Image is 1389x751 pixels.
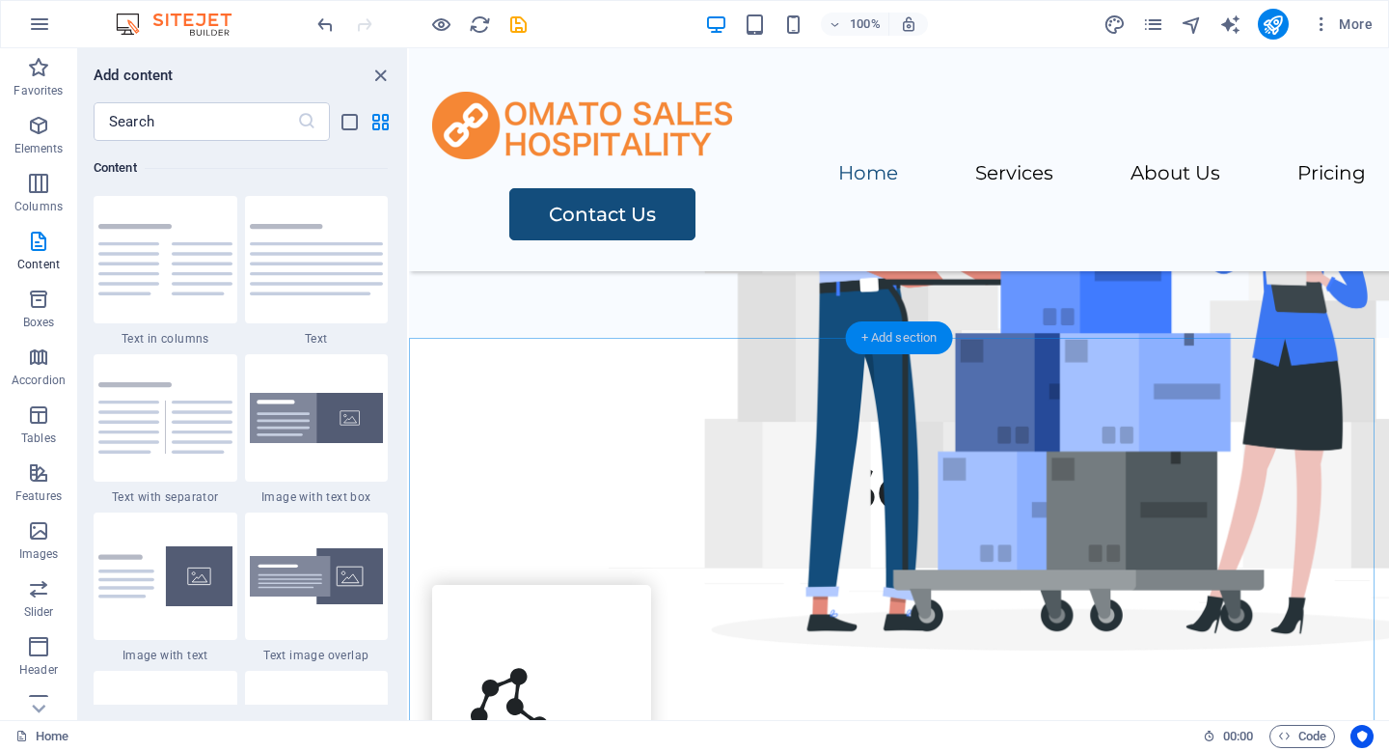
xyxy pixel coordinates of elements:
[111,13,256,36] img: Editor Logo
[1258,9,1289,40] button: publish
[12,373,66,388] p: Accordion
[1278,725,1326,748] span: Code
[14,83,63,98] p: Favorites
[468,13,491,36] button: reload
[19,546,59,562] p: Images
[98,546,232,606] img: text-with-image-v4.svg
[15,725,68,748] a: Click to cancel selection. Double-click to open Pages
[98,382,232,454] img: text-with-separator.svg
[1142,14,1164,36] i: Pages (Ctrl+Alt+S)
[19,662,58,678] p: Header
[1237,729,1239,743] span: :
[1142,13,1165,36] button: pages
[469,14,491,36] i: Reload page
[821,13,889,36] button: 100%
[14,199,63,214] p: Columns
[21,431,56,446] p: Tables
[98,224,232,295] img: text-in-columns.svg
[338,110,361,133] button: list-view
[250,393,384,444] img: image-with-text-box.svg
[23,315,55,330] p: Boxes
[429,13,452,36] button: Click here to leave preview mode and continue editing
[94,513,237,663] div: Image with text
[94,648,237,663] span: Image with text
[1103,13,1127,36] button: design
[245,196,389,347] div: Text
[245,354,389,505] div: Image with text box
[245,648,389,663] span: Text image overlap
[368,64,392,87] button: close panel
[94,354,237,505] div: Text with separator
[846,321,953,354] div: + Add section
[94,489,237,505] span: Text with separator
[94,102,297,141] input: Search
[17,257,60,272] p: Content
[250,548,384,605] img: text-image-overlap.svg
[1219,14,1241,36] i: AI Writer
[314,14,337,36] i: Undo: Add element (Ctrl+Z)
[15,488,62,504] p: Features
[250,224,384,295] img: text.svg
[94,331,237,347] span: Text in columns
[94,64,174,87] h6: Add content
[506,13,530,36] button: save
[313,13,337,36] button: undo
[1181,13,1204,36] button: navigator
[1203,725,1254,748] h6: Session time
[1304,9,1380,40] button: More
[245,331,389,347] span: Text
[94,196,237,347] div: Text in columns
[1219,13,1242,36] button: text_generator
[900,15,917,33] i: On resize automatically adjust zoom level to fit chosen device.
[245,489,389,505] span: Image with text box
[1269,725,1335,748] button: Code
[507,14,530,36] i: Save (Ctrl+S)
[245,513,389,663] div: Text image overlap
[1350,725,1374,748] button: Usercentrics
[24,604,54,620] p: Slider
[94,156,388,180] h6: Content
[368,110,392,133] button: grid-view
[1223,725,1253,748] span: 00 00
[14,141,64,156] p: Elements
[1312,14,1373,34] span: More
[1181,14,1203,36] i: Navigator
[850,13,881,36] h6: 100%
[1262,14,1284,36] i: Publish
